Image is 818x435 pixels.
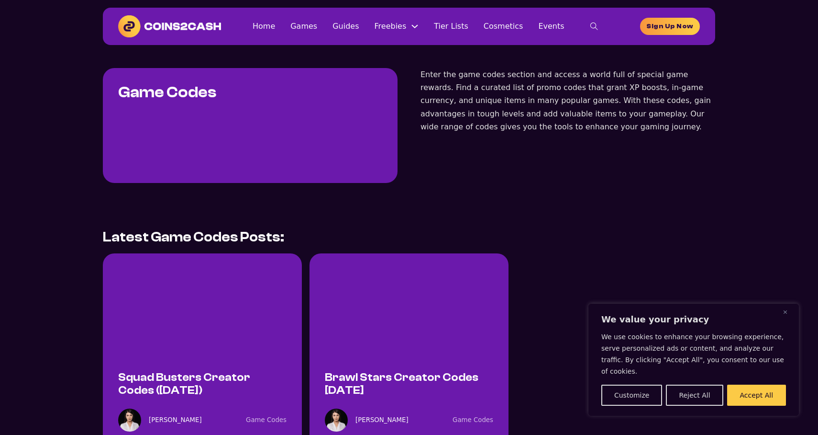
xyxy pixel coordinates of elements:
img: Close [783,310,787,314]
div: Enter the game codes section and access a world full of special game rewards. Find a curated list... [420,68,715,133]
img: <img alt='Avatar image of Ivana Kegalj' src='https://secure.gravatar.com/avatar/74db951b279b25311... [118,409,141,432]
h1: Game Codes [118,83,217,102]
a: Squad Busters Creator Codes ([DATE]) [118,371,250,397]
button: Customize [601,385,662,406]
a: Home [253,20,275,33]
img: Brawl Stars creator codes for free gems [325,269,493,364]
h2: Latest Game Codes Posts: [103,229,284,246]
button: Reject All [666,385,723,406]
p: We value your privacy [601,314,786,325]
a: Brawl Stars Creator Codes [DATE] [325,371,478,397]
a: Tier Lists [434,20,468,33]
a: Events [538,20,564,33]
a: Cosmetics [484,20,523,33]
img: <img alt='Avatar image of Ivana Kegalj' src='https://secure.gravatar.com/avatar/74db951b279b25311... [325,409,348,432]
a: Game Codes [246,416,287,424]
a: [PERSON_NAME] [149,415,202,426]
button: Close [783,306,795,318]
a: homepage [640,18,700,35]
button: toggle search [580,17,608,36]
a: [PERSON_NAME] [355,415,409,426]
a: Guides [332,20,359,33]
a: Games [290,20,317,33]
img: Coins2Cash Logo [118,15,221,37]
div: We value your privacy [588,304,799,416]
a: Freebies [375,20,407,33]
button: Freebies Sub menu [411,23,419,30]
p: We use cookies to enhance your browsing experience, serve personalized ads or content, and analyz... [601,331,786,377]
button: Accept All [727,385,786,406]
img: Squad Busters creator codes [118,269,287,364]
a: Game Codes [453,416,493,424]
